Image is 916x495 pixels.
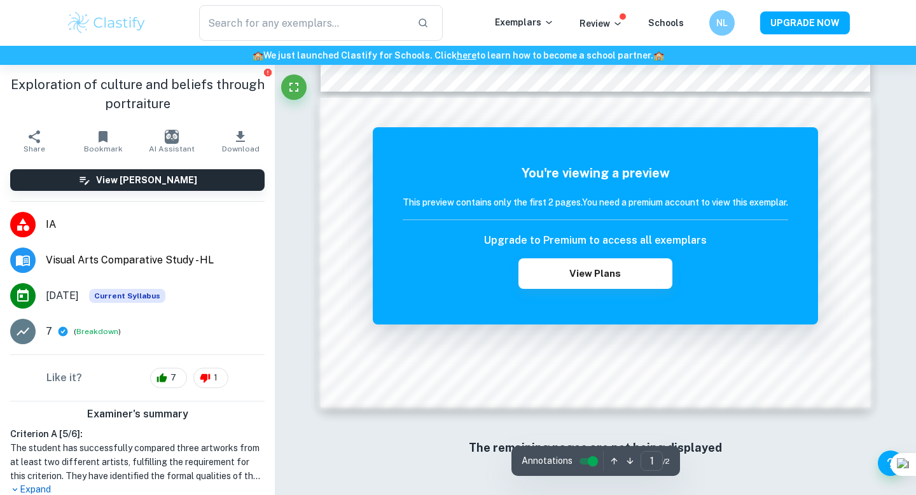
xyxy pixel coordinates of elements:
[165,130,179,144] img: AI Assistant
[760,11,850,34] button: UPGRADE NOW
[346,439,845,457] h6: The remaining pages are not being displayed
[281,74,307,100] button: Fullscreen
[10,427,265,441] h6: Criterion A [ 5 / 6 ]:
[222,144,260,153] span: Download
[46,288,79,303] span: [DATE]
[253,50,263,60] span: 🏫
[207,372,225,384] span: 1
[74,326,121,338] span: ( )
[89,289,165,303] div: This exemplar is based on the current syllabus. Feel free to refer to it for inspiration/ideas wh...
[518,258,672,289] button: View Plans
[403,164,788,183] h5: You're viewing a preview
[403,195,788,209] h6: This preview contains only the first 2 pages. You need a premium account to view this exemplar.
[5,407,270,422] h6: Examiner's summary
[84,144,123,153] span: Bookmark
[96,173,197,187] h6: View [PERSON_NAME]
[663,456,670,467] span: / 2
[484,233,707,248] h6: Upgrade to Premium to access all exemplars
[495,15,554,29] p: Exemplars
[653,50,664,60] span: 🏫
[46,324,52,339] p: 7
[76,326,118,337] button: Breakdown
[66,10,147,36] img: Clastify logo
[709,10,735,36] button: NL
[89,289,165,303] span: Current Syllabus
[206,123,275,159] button: Download
[522,454,572,468] span: Annotations
[10,441,265,483] h1: The student has successfully compared three artworks from at least two different artists, fulfill...
[199,5,407,41] input: Search for any exemplars...
[263,67,272,77] button: Report issue
[163,372,183,384] span: 7
[457,50,476,60] a: here
[648,18,684,28] a: Schools
[10,75,265,113] h1: Exploration of culture and beliefs through portraiture
[715,16,730,30] h6: NL
[3,48,913,62] h6: We just launched Clastify for Schools. Click to learn how to become a school partner.
[149,144,195,153] span: AI Assistant
[46,370,82,386] h6: Like it?
[46,217,265,232] span: IA
[46,253,265,268] span: Visual Arts Comparative Study - HL
[24,144,45,153] span: Share
[137,123,206,159] button: AI Assistant
[878,450,903,476] button: Help and Feedback
[69,123,137,159] button: Bookmark
[579,17,623,31] p: Review
[10,169,265,191] button: View [PERSON_NAME]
